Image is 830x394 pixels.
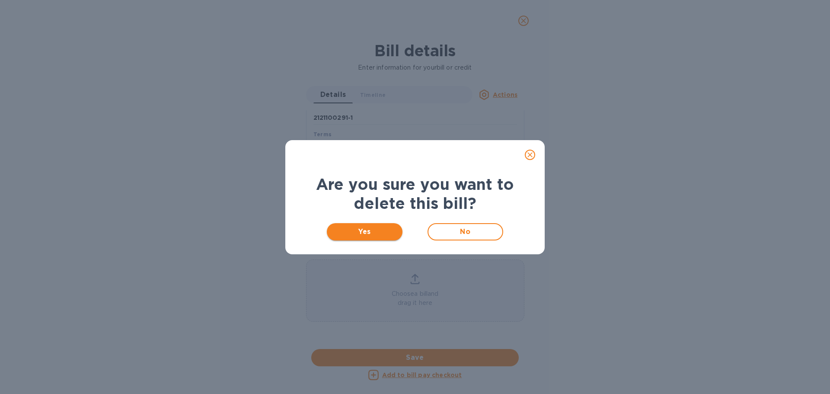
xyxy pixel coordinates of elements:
[520,144,540,165] button: close
[334,227,396,237] span: Yes
[316,175,514,213] b: Are you sure you want to delete this bill?
[327,223,402,240] button: Yes
[428,223,503,240] button: No
[435,227,495,237] span: No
